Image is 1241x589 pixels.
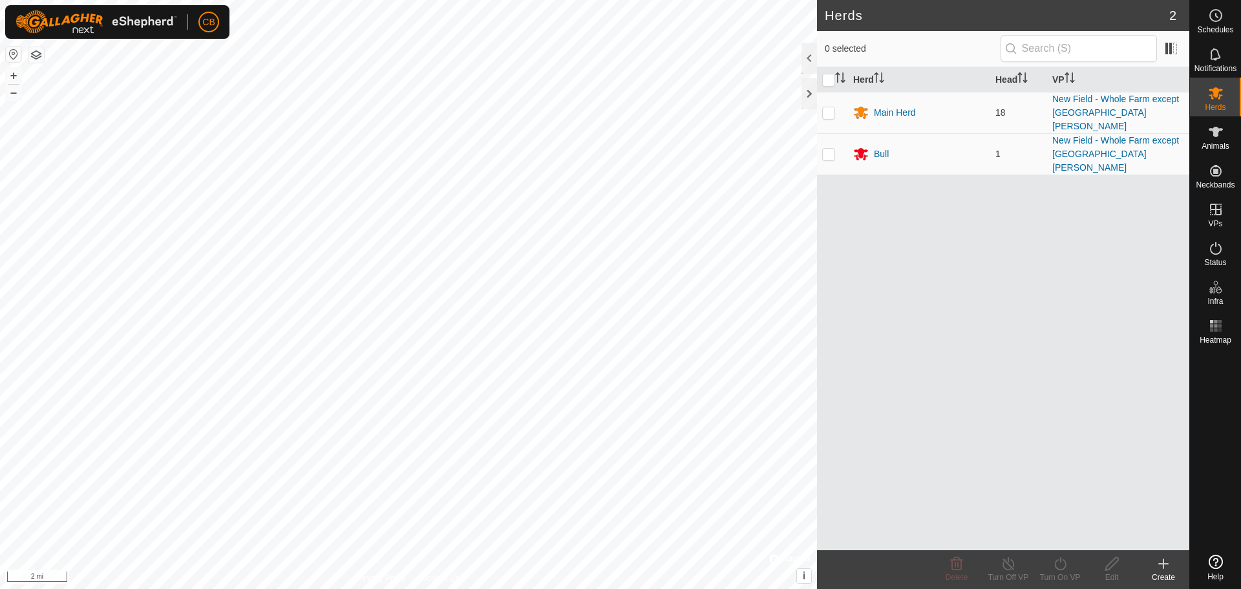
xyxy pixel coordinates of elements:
div: Main Herd [874,106,916,120]
span: VPs [1208,220,1222,228]
a: Privacy Policy [357,572,406,584]
a: Help [1190,550,1241,586]
span: Notifications [1194,65,1236,72]
img: Gallagher Logo [16,10,177,34]
a: New Field - Whole Farm except [GEOGRAPHIC_DATA][PERSON_NAME] [1052,135,1179,173]
div: Turn Off VP [982,572,1034,583]
span: Neckbands [1196,181,1235,189]
button: Reset Map [6,47,21,62]
span: CB [202,16,215,29]
h2: Herds [825,8,1169,23]
span: 18 [995,107,1006,118]
span: Infra [1207,297,1223,305]
span: Help [1207,573,1224,581]
button: + [6,68,21,83]
div: Turn On VP [1034,572,1086,583]
span: Status [1204,259,1226,266]
button: Map Layers [28,47,44,63]
span: Herds [1205,103,1225,111]
p-sorticon: Activate to sort [835,74,845,85]
input: Search (S) [1001,35,1157,62]
p-sorticon: Activate to sort [874,74,884,85]
div: Edit [1086,572,1138,583]
a: New Field - Whole Farm except [GEOGRAPHIC_DATA][PERSON_NAME] [1052,94,1179,131]
span: i [803,570,805,581]
span: 1 [995,149,1001,159]
th: Head [990,67,1047,92]
span: Schedules [1197,26,1233,34]
button: i [797,569,811,583]
th: VP [1047,67,1189,92]
span: 0 selected [825,42,1001,56]
a: Contact Us [421,572,460,584]
th: Herd [848,67,990,92]
div: Bull [874,147,889,161]
span: Animals [1202,142,1229,150]
span: Delete [946,573,968,582]
button: – [6,85,21,100]
span: Heatmap [1200,336,1231,344]
p-sorticon: Activate to sort [1017,74,1028,85]
p-sorticon: Activate to sort [1065,74,1075,85]
span: 2 [1169,6,1176,25]
div: Create [1138,572,1189,583]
